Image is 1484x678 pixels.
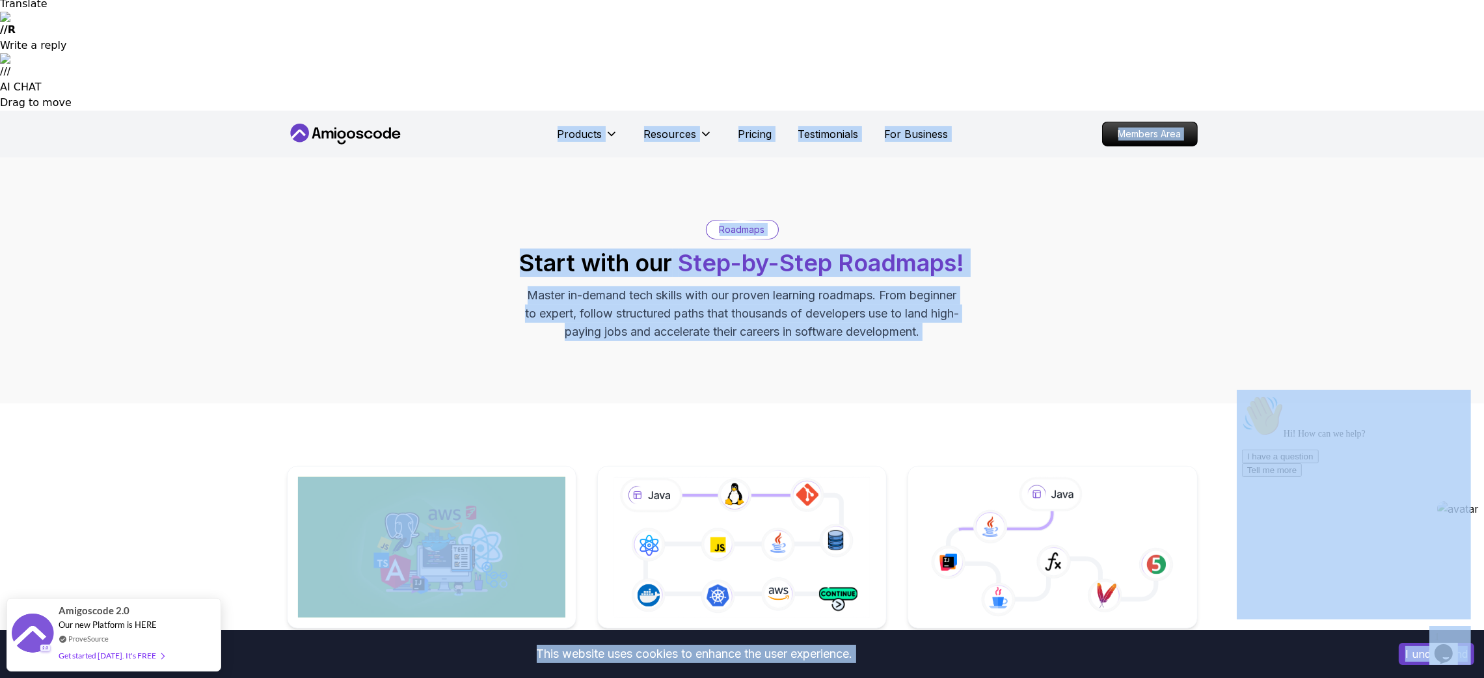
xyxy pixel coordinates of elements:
button: Resources [644,126,712,152]
p: Resources [644,126,697,142]
a: ProveSource [68,633,109,644]
a: For Business [885,126,949,142]
span: Hi! How can we help? [5,39,129,49]
p: Master in-demand tech skills with our proven learning roadmaps. From beginner to expert, follow s... [524,286,961,341]
span: Our new Platform is HERE [59,619,157,630]
a: Testimonials [798,126,859,142]
span: Amigoscode 2.0 [59,603,129,618]
img: Full Stack Professional v2 [298,477,565,617]
p: Products [558,126,602,142]
div: 👋Hi! How can we help?I have a questionTell me more [5,5,239,87]
p: Roadmaps [720,223,765,236]
div: This website uses cookies to enhance the user experience. [10,640,1379,668]
a: Pricing [738,126,772,142]
button: Tell me more [5,74,65,87]
img: provesource social proof notification image [12,614,54,656]
iframe: chat widget [1429,626,1471,665]
button: I have a question [5,60,82,74]
iframe: chat widget [1237,390,1471,619]
div: Get started [DATE]. It's FREE [59,648,164,663]
button: Accept cookies [1399,643,1474,665]
button: Products [558,126,618,152]
h2: Start with our [520,250,965,276]
img: :wave: [5,5,47,47]
span: Step-by-Step Roadmaps! [679,249,965,277]
a: Members Area [1102,122,1198,146]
